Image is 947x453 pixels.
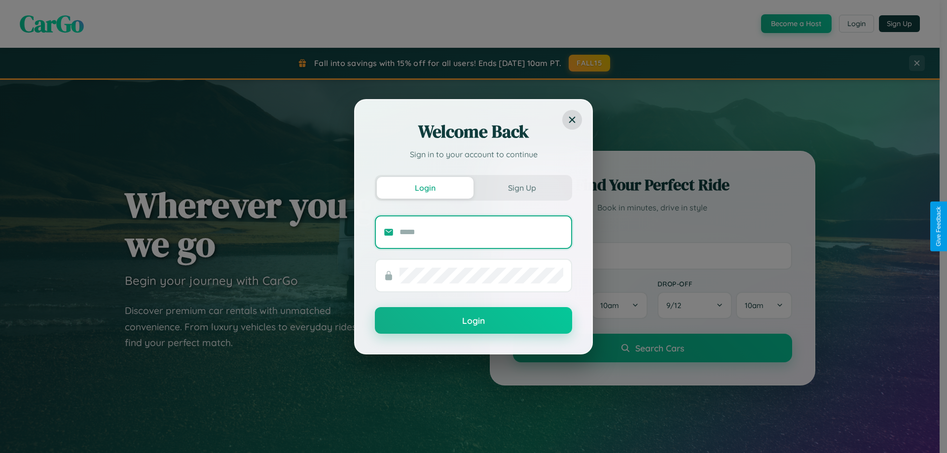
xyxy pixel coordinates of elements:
[375,148,572,160] p: Sign in to your account to continue
[375,120,572,143] h2: Welcome Back
[473,177,570,199] button: Sign Up
[935,207,942,246] div: Give Feedback
[375,307,572,334] button: Login
[377,177,473,199] button: Login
